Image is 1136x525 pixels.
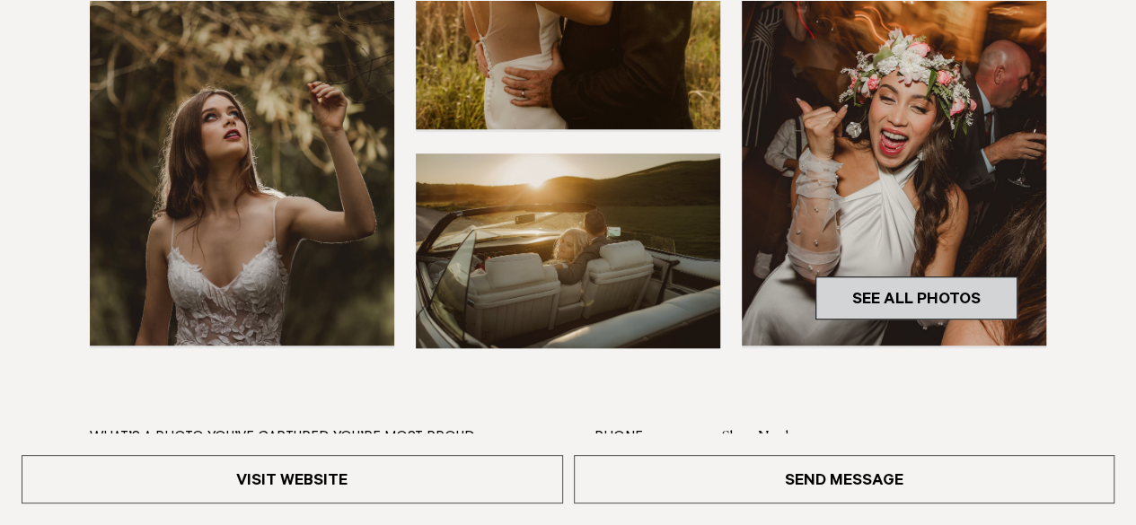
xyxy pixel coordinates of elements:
a: Send Message [574,455,1115,503]
div: What’s a photo you’ve captured you’re most proud of? [90,424,479,478]
dt: Phone: [594,424,708,451]
a: Visit Website [22,455,563,503]
a: See All Photos [815,276,1017,319]
a: Show Number [722,431,806,445]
